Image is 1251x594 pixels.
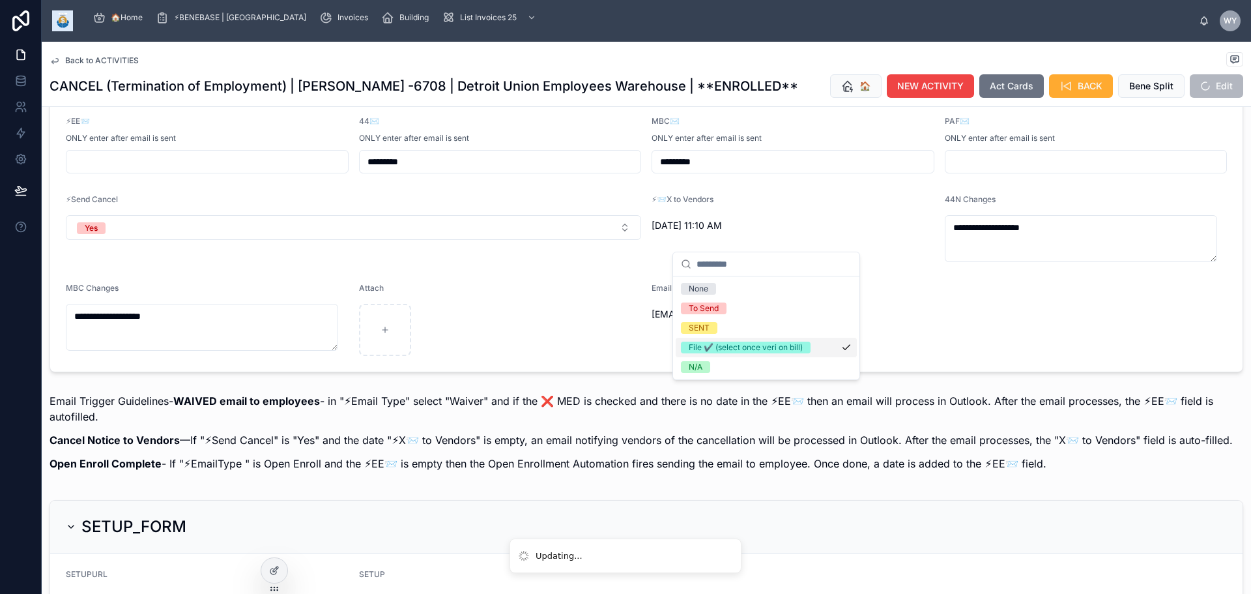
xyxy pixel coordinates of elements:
h1: CANCEL (Termination of Employment) | [PERSON_NAME] -6708 | Detroit Union Employees Warehouse | **... [50,77,798,95]
span: Bene Split [1129,80,1173,93]
span: ONLY enter after email is sent [66,133,176,143]
strong: Cancel Notice to Vendors [50,434,180,447]
span: Building [399,12,429,23]
span: BACK [1078,80,1102,93]
button: Select Button [66,215,641,240]
a: Back to ACTIVITIES [50,55,139,66]
span: Invoices [338,12,368,23]
span: ⚡EE📨 [66,116,90,126]
span: SETUP [359,569,385,579]
p: —If "⚡Send Cancel" is "Yes" and the date "⚡X📨 to Vendors" is empty, an email notifying vendors of... [50,432,1243,448]
span: MBC✉️ [652,116,680,126]
div: Suggestions [673,276,859,379]
span: 🏠Home [111,12,143,23]
button: BACK [1049,74,1113,98]
a: List Invoices 25 [438,6,543,29]
span: PAF✉️ [945,116,970,126]
img: App logo [52,10,73,31]
button: NEW ACTIVITY [887,74,974,98]
span: 44✉️ [359,116,379,126]
a: 🏠Home [89,6,152,29]
div: Yes [85,222,98,234]
p: Email Trigger Guidelines- - in "⚡Email Type" select "Waiver" and if the ❌ MED is checked and ther... [50,393,1243,424]
span: Attach [359,283,384,293]
strong: WAIVED email to employees [173,394,320,408]
span: ⚡Send Cancel [66,194,118,204]
p: - If "⚡EmailType " is Open Enroll and the ⚡EE📨 is empty then the Open Enrollment Automation fires... [50,456,1243,471]
span: ONLY enter after email is sent [652,133,762,143]
span: SETUPURL [66,569,108,579]
div: File ✔️ (select once veri on bill) [689,342,803,353]
a: Building [377,6,438,29]
span: Email (from Employees) [652,283,740,293]
div: Updating... [536,550,582,563]
span: Back to ACTIVITIES [65,55,139,66]
span: ONLY enter after email is sent [945,133,1055,143]
a: ⚡BENEBASE | [GEOGRAPHIC_DATA] [152,6,315,29]
h2: SETUP_FORM [81,516,186,537]
span: 🏠 [859,80,870,93]
div: N/A [689,361,702,373]
span: Act Cards [990,80,1033,93]
a: Invoices [315,6,377,29]
span: List Invoices 25 [460,12,517,23]
button: 🏠 [830,74,882,98]
span: MBC Changes [66,283,119,293]
span: ⚡📨X to Vendors [652,194,713,204]
span: NEW ACTIVITY [897,80,964,93]
strong: Open Enroll Complete [50,457,162,470]
span: WY [1224,16,1237,26]
span: ONLY enter after email is sent [359,133,469,143]
div: SENT [689,322,710,334]
div: None [689,283,708,295]
span: 44N Changes [945,194,996,204]
div: To Send [689,303,719,314]
button: Bene Split [1118,74,1185,98]
span: [DATE] 11:10 AM [652,219,934,232]
button: Act Cards [979,74,1044,98]
span: [EMAIL_ADDRESS][DOMAIN_NAME] [652,308,1031,321]
span: ⚡BENEBASE | [GEOGRAPHIC_DATA] [174,12,306,23]
div: scrollable content [83,3,1199,32]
